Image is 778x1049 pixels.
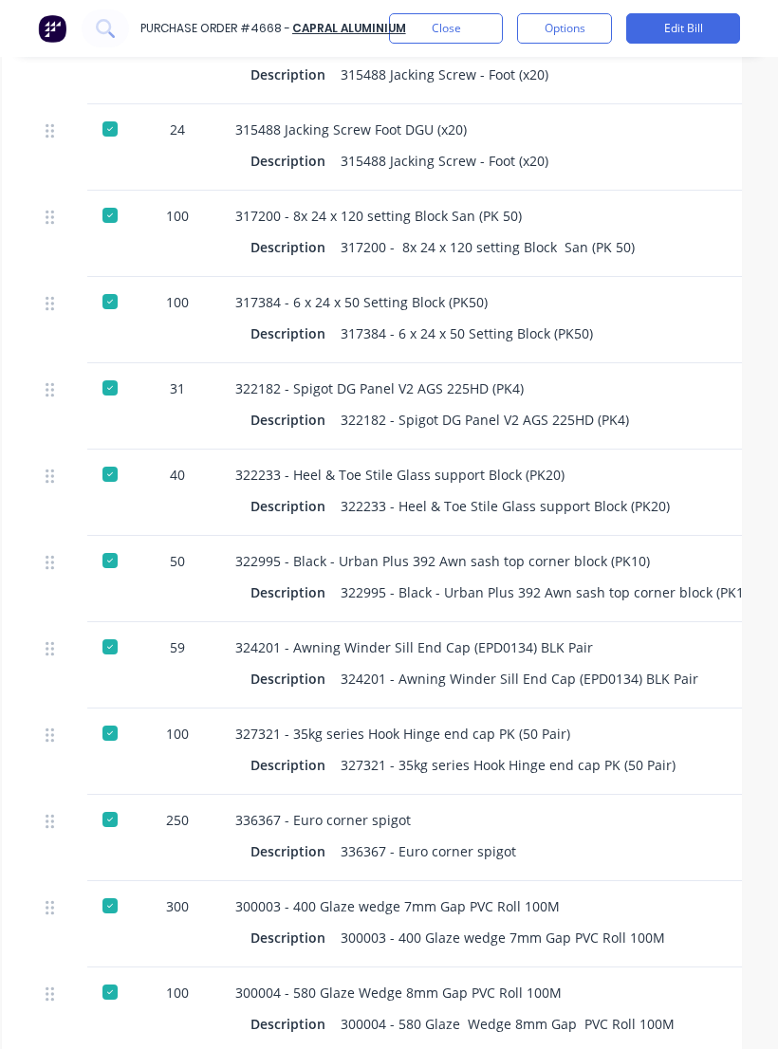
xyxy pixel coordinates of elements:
div: Description [250,492,341,520]
div: 300 [150,896,205,916]
button: Edit Bill [626,13,740,44]
div: 324201 - Awning Winder Sill End Cap (EPD0134) BLK Pair [341,665,698,692]
div: 322995 - Black - Urban Plus 392 Awn sash top corner block (PK10) [341,579,755,606]
div: 100 [150,724,205,744]
button: Close [389,13,503,44]
div: Description [250,665,341,692]
div: 322233 - Heel & Toe Stile Glass support Block (PK20) [341,492,670,520]
div: Description [250,751,341,779]
div: 300004 - 580 Glaze Wedge 8mm Gap PVC Roll 100M [341,1010,675,1038]
div: Description [250,406,341,433]
div: 24 [150,120,205,139]
button: Options [517,13,612,44]
div: 315488 Jacking Screw - Foot (x20) [341,147,548,175]
div: Description [250,924,341,951]
div: 250 [150,810,205,830]
div: 100 [150,983,205,1003]
div: Description [250,61,341,88]
div: 100 [150,292,205,312]
div: 50 [150,551,205,571]
div: 317384 - 6 x 24 x 50 Setting Block (PK50) [341,320,593,347]
div: Description [250,320,341,347]
div: 31 [150,378,205,398]
div: 336367 - Euro corner spigot [341,837,516,865]
div: 40 [150,465,205,485]
div: Purchase Order #4668 - [140,20,290,37]
div: Description [250,233,341,261]
img: Factory [38,14,66,43]
div: Description [250,147,341,175]
div: 322182 - Spigot DG Panel V2 AGS 225HD (PK4) [341,406,629,433]
a: Capral Aluminium [292,20,406,36]
div: 100 [150,206,205,226]
div: 59 [150,637,205,657]
div: 317200 - 8x 24 x 120 setting Block San (PK 50) [341,233,635,261]
div: 300003 - 400 Glaze wedge 7mm Gap PVC Roll 100M [341,924,665,951]
div: Description [250,837,341,865]
div: 327321 - 35kg series Hook Hinge end cap PK (50 Pair) [341,751,676,779]
div: 315488 Jacking Screw - Foot (x20) [341,61,548,88]
div: Description [250,1010,341,1038]
div: Description [250,579,341,606]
